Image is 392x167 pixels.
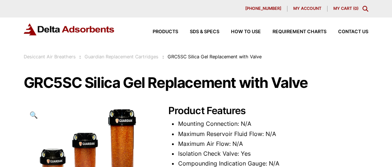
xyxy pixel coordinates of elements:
span: Requirement Charts [273,30,326,34]
div: Toggle Modal Content [362,6,368,12]
span: 🔍 [30,111,38,119]
a: [PHONE_NUMBER] [239,6,287,12]
a: Products [141,30,178,34]
span: My account [293,7,321,11]
a: Contact Us [326,30,368,34]
a: SDS & SPECS [178,30,219,34]
li: Mounting Connection: N/A [178,119,369,129]
a: How to Use [219,30,261,34]
a: My Cart (0) [333,6,358,11]
span: GRC5SC Silica Gel Replacement with Valve [168,54,262,59]
li: Isolation Check Valve: Yes [178,149,369,159]
h1: GRC5SC Silica Gel Replacement with Valve [24,75,369,90]
h2: Product Features [168,105,368,117]
span: Products [153,30,178,34]
a: Desiccant Air Breathers [24,54,76,59]
span: 0 [354,6,357,11]
li: Maximum Reservoir Fluid Flow: N/A [178,129,369,139]
a: My account [287,6,328,12]
span: Contact Us [338,30,368,34]
img: Delta Adsorbents [24,23,115,35]
span: : [162,54,164,59]
a: Requirement Charts [261,30,326,34]
li: Maximum Air Flow: N/A [178,139,369,149]
span: SDS & SPECS [190,30,219,34]
a: View full-screen image gallery [24,105,44,125]
a: Guardian Replacement Cartridges [85,54,158,59]
span: [PHONE_NUMBER] [245,7,281,11]
span: How to Use [231,30,261,34]
span: : [79,54,81,59]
